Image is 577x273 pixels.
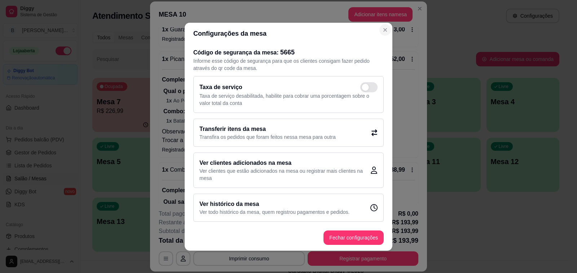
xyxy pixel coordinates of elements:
span: 5665 [280,49,295,56]
p: Informe esse código de segurança para que os clientes consigam fazer pedido através do qr code da... [193,57,384,72]
h2: Transferir itens da mesa [199,125,336,133]
p: Taxa de serviço desabilitada, habilite para cobrar uma porcentagem sobre o valor total da conta [199,92,378,107]
button: Fechar configurações [323,230,384,245]
p: Ver todo histórico da mesa, quem registrou pagamentos e pedidos. [199,208,349,216]
p: Ver clientes que estão adicionados na mesa ou registrar mais clientes na mesa [199,167,370,182]
p: Transfira os pedidos que foram feitos nessa mesa para outra [199,133,336,141]
button: Close [379,24,391,36]
h2: Taxa de serviço [199,83,242,92]
h2: Ver histórico da mesa [199,200,349,208]
h2: Ver clientes adicionados na mesa [199,159,370,167]
header: Configurações da mesa [185,23,392,44]
h2: Código de segurança da mesa: [193,47,384,57]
